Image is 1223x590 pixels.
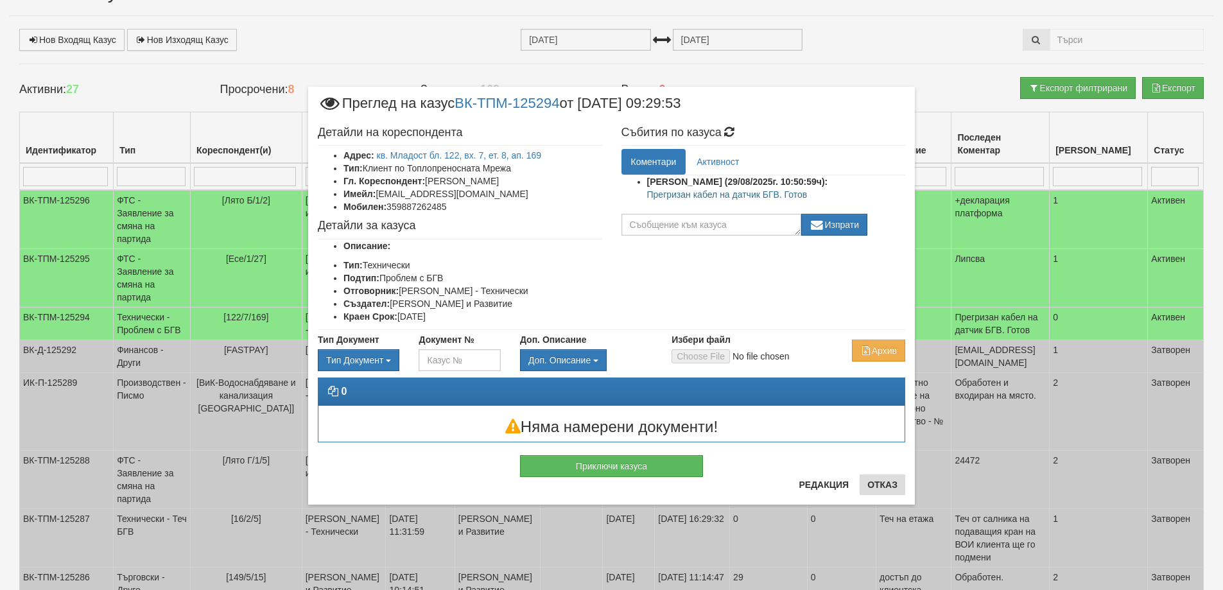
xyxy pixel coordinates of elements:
h4: Събития по казуса [621,126,906,139]
span: Преглед на казус от [DATE] 09:29:53 [318,96,681,120]
button: Редакция [791,474,856,495]
a: кв. Младост бл. 122, вх. 7, ет. 8, ап. 169 [377,150,542,161]
button: Доп. Описание [520,349,607,371]
a: Коментари [621,149,686,175]
button: Приключи казуса [520,455,703,477]
p: Прегризан кабел на датчик БГВ. Готов [647,188,906,201]
span: Доп. Описание [528,355,591,365]
li: [DATE] [343,310,602,323]
b: Тип: [343,260,363,270]
strong: [PERSON_NAME] (29/08/2025г. 10:50:59ч): [647,177,828,187]
a: Активност [687,149,749,175]
label: Доп. Описание [520,333,586,346]
button: Тип Документ [318,349,399,371]
label: Документ № [419,333,474,346]
b: Тип: [343,163,363,173]
button: Архив [852,340,905,361]
b: Имейл: [343,189,376,199]
h4: Детайли на кореспондента [318,126,602,139]
b: Описание: [343,241,390,251]
li: Технически [343,259,602,272]
b: Краен Срок: [343,311,397,322]
b: Създател: [343,299,390,309]
label: Тип Документ [318,333,379,346]
b: Адрес: [343,150,374,161]
input: Казус № [419,349,500,371]
li: [EMAIL_ADDRESS][DOMAIN_NAME] [343,187,602,200]
button: Отказ [860,474,905,495]
h4: Детайли за казуса [318,220,602,232]
b: Подтип: [343,273,379,283]
div: Двоен клик, за изчистване на избраната стойност. [520,349,652,371]
a: ВК-ТПМ-125294 [455,94,559,110]
li: 359887262485 [343,200,602,213]
li: [PERSON_NAME] - Технически [343,284,602,297]
strong: 0 [341,386,347,397]
h3: Няма намерени документи! [318,419,905,435]
li: [PERSON_NAME] и Развитие [343,297,602,310]
b: Отговорник: [343,286,399,296]
span: Тип Документ [326,355,383,365]
b: Гл. Кореспондент: [343,176,425,186]
div: Двоен клик, за изчистване на избраната стойност. [318,349,399,371]
li: [PERSON_NAME] [343,175,602,187]
button: Изпрати [801,214,868,236]
li: Проблем с БГВ [343,272,602,284]
label: Избери файл [672,333,731,346]
li: Клиент по Топлопреносната Мрежа [343,162,602,175]
b: Мобилен: [343,202,386,212]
